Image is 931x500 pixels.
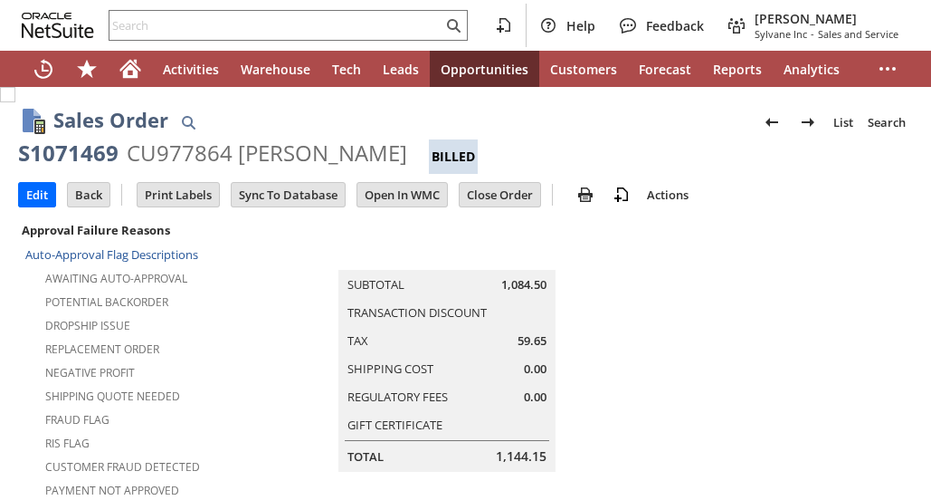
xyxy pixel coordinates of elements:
a: Total [347,448,384,465]
a: Regulatory Fees [347,389,448,405]
a: Activities [152,51,230,87]
span: Opportunities [441,61,528,78]
span: Feedback [646,17,704,34]
img: print.svg [575,184,596,206]
span: Warehouse [241,61,310,78]
a: Leads [372,51,430,87]
a: Tax [347,332,368,349]
span: Customers [550,61,617,78]
caption: Summary [338,241,556,270]
a: Awaiting Auto-Approval [45,271,187,286]
div: Shortcuts [65,51,109,87]
a: Replacement Order [45,341,159,357]
span: Forecast [639,61,691,78]
span: Sylvane Inc [755,27,807,41]
input: Search [109,14,442,36]
span: Analytics [784,61,840,78]
a: Opportunities [430,51,539,87]
a: Reports [702,51,773,87]
a: Payment not approved [45,483,179,498]
span: 1,144.15 [496,447,546,466]
a: Tech [321,51,372,87]
span: 59.65 [518,332,546,350]
a: Shipping Cost [347,361,433,377]
span: Leads [383,61,419,78]
span: 0.00 [524,389,546,406]
span: 1,084.50 [501,276,546,293]
span: Reports [713,61,762,78]
a: Negative Profit [45,365,135,380]
span: 0.00 [524,361,546,378]
span: - [811,27,814,41]
svg: Recent Records [33,58,54,80]
input: Sync To Database [232,183,345,207]
img: Quick Find [177,111,199,133]
a: Shipping Quote Needed [45,389,180,404]
span: [PERSON_NAME] [755,10,898,27]
a: Dropship Issue [45,318,130,333]
a: RIS flag [45,436,90,451]
h1: Sales Order [53,105,168,135]
svg: Search [442,14,464,36]
span: Help [566,17,595,34]
div: Approval Failure Reasons [18,218,309,242]
a: Search [860,108,913,137]
a: Forecast [628,51,702,87]
input: Back [68,183,109,207]
span: Activities [163,61,219,78]
a: Customers [539,51,628,87]
img: add-record.svg [611,184,632,206]
input: Open In WMC [357,183,447,207]
input: Print Labels [138,183,219,207]
a: Analytics [773,51,850,87]
div: More menus [866,51,909,87]
span: Tech [332,61,361,78]
a: Home [109,51,152,87]
a: Fraud Flag [45,412,109,428]
div: Billed [429,139,478,174]
svg: logo [22,13,94,38]
img: Next [797,111,819,133]
a: Recent Records [22,51,65,87]
a: Potential Backorder [45,294,168,310]
a: Gift Certificate [347,417,442,433]
a: Transaction Discount [347,304,487,321]
a: Customer Fraud Detected [45,459,200,475]
svg: Shortcuts [76,58,98,80]
div: CU977864 [PERSON_NAME] [127,139,407,168]
a: Warehouse [230,51,321,87]
a: Actions [640,187,696,203]
input: Edit [19,183,55,207]
div: S1071469 [18,139,119,168]
span: Sales and Service [818,27,898,41]
img: Previous [761,111,783,133]
input: Close Order [460,183,540,207]
a: List [826,108,860,137]
a: Subtotal [347,276,404,293]
svg: Home [119,58,141,80]
a: Auto-Approval Flag Descriptions [25,246,198,263]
